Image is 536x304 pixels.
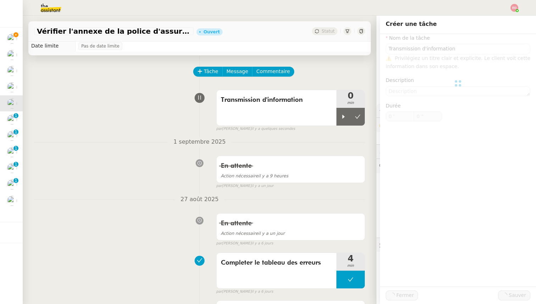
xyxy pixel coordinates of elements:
nz-badge-sup: 1 [13,162,18,167]
img: users%2F0zQGGmvZECeMseaPawnreYAQQyS2%2Favatar%2Feddadf8a-b06f-4db9-91c4-adeed775bb0f [7,179,17,189]
span: par [216,241,222,247]
img: users%2Fa6PbEmLwvGXylUqKytRPpDpAx153%2Favatar%2Ffanny.png [7,163,17,173]
span: Completer le tableau des erreurs [221,258,332,268]
button: Fermer [386,291,418,300]
span: par [216,183,222,189]
img: users%2Fa6PbEmLwvGXylUqKytRPpDpAx153%2Favatar%2Ffanny.png [7,196,17,206]
nz-badge-sup: 1 [13,129,18,134]
img: users%2Fa6PbEmLwvGXylUqKytRPpDpAx153%2Favatar%2Ffanny.png [7,99,17,109]
span: min [336,263,365,269]
span: En attente [221,163,252,169]
img: users%2FSclkIUIAuBOhhDrbgjtrSikBoD03%2Favatar%2F48cbc63d-a03d-4817-b5bf-7f7aeed5f2a9 [7,115,17,125]
img: users%2F0zQGGmvZECeMseaPawnreYAQQyS2%2Favatar%2Feddadf8a-b06f-4db9-91c4-adeed775bb0f [7,147,17,157]
img: users%2Fa6PbEmLwvGXylUqKytRPpDpAx153%2Favatar%2Ffanny.png [7,50,17,60]
span: Action nécessaire [221,173,258,178]
small: [PERSON_NAME] [216,183,274,189]
button: Message [222,67,252,77]
img: svg [510,4,518,12]
span: 4 [336,254,365,263]
span: ⏲️ [379,149,431,154]
p: 1 [15,113,17,120]
p: 1 [15,178,17,184]
div: 💬Commentaires 1 [376,159,536,173]
span: Tâche [204,67,218,76]
div: ⚙️Procédures [376,104,536,117]
span: il y a 9 heures [221,173,289,178]
span: il y a un jour [251,183,273,189]
small: [PERSON_NAME] [216,126,295,132]
span: En attente [221,220,252,227]
span: ⚙️ [379,106,416,115]
span: par [216,289,222,295]
nz-badge-sup: 1 [13,178,18,183]
span: il y a 6 jours [251,289,273,295]
span: 💬 [379,163,437,168]
td: Date limite [28,40,76,52]
span: Message [227,67,248,76]
div: Ouvert [203,30,220,34]
nz-badge-sup: 1 [13,113,18,118]
span: Vérifier l'annexe de la police d'assurance [37,28,191,35]
span: Commentaire [256,67,290,76]
span: 1 septembre 2025 [168,137,231,147]
img: users%2Fa6PbEmLwvGXylUqKytRPpDpAx153%2Favatar%2Ffanny.png [7,131,17,141]
small: [PERSON_NAME] [216,289,273,295]
button: Sauver [498,291,530,300]
p: 1 [15,146,17,152]
div: 🔐Données client [376,118,536,132]
span: il y a 6 jours [251,241,273,247]
span: Action nécessaire [221,231,258,236]
span: par [216,126,222,132]
p: 1 [15,129,17,136]
button: Tâche [193,67,223,77]
span: Statut [322,29,335,34]
span: 0 [336,92,365,100]
span: 🕵️ [379,242,470,248]
img: users%2Fa6PbEmLwvGXylUqKytRPpDpAx153%2Favatar%2Ffanny.png [7,66,17,76]
div: 🕵️Autres demandes en cours 19 [376,238,536,252]
img: users%2F0zQGGmvZECeMseaPawnreYAQQyS2%2Favatar%2Feddadf8a-b06f-4db9-91c4-adeed775bb0f [7,82,17,92]
span: Créer une tâche [386,21,437,27]
span: min [336,100,365,106]
p: 1 [15,162,17,168]
button: Commentaire [252,67,294,77]
span: Transmission d'information [221,95,332,105]
span: il y a un jour [221,231,285,236]
span: 27 août 2025 [175,195,224,204]
span: 🔐 [379,121,425,129]
span: Pas de date limite [81,43,119,50]
div: ⏲️Tâches 52:05 [376,145,536,159]
span: il y a quelques secondes [251,126,295,132]
nz-badge-sup: 1 [13,146,18,151]
small: [PERSON_NAME] [216,241,273,247]
img: users%2Fa6PbEmLwvGXylUqKytRPpDpAx153%2Favatar%2Ffanny.png [7,34,17,44]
